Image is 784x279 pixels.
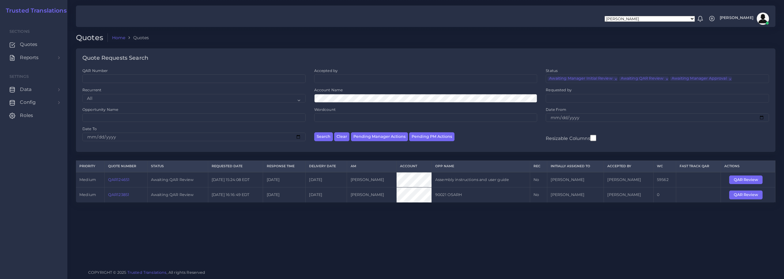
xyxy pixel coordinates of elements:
td: 90021 OSARH [432,187,530,202]
th: Fast Track QAR [676,161,721,172]
a: QAR124651 [108,177,130,182]
th: Opp Name [432,161,530,172]
a: Config [5,96,63,109]
th: AM [347,161,397,172]
span: [PERSON_NAME] [720,16,753,20]
label: Resizable Columns [546,134,596,142]
td: No [530,172,547,187]
a: Data [5,83,63,96]
input: Resizable Columns [590,134,596,142]
td: [DATE] [306,187,347,202]
span: Config [20,99,36,106]
button: Pending PM Actions [409,132,454,141]
td: [DATE] 15:24:08 EDT [208,172,263,187]
li: Awaiting Manager Approval [670,77,732,81]
td: [DATE] [263,172,306,187]
span: COPYRIGHT © 2025 [88,269,205,276]
label: Accepted by [314,68,338,73]
th: Account [397,161,432,172]
th: REC [530,161,547,172]
span: Reports [20,54,39,61]
li: Quotes [125,35,149,41]
span: medium [79,177,96,182]
td: [PERSON_NAME] [347,187,397,202]
label: Status [546,68,558,73]
td: [PERSON_NAME] [547,187,604,202]
li: Awaiting Manager Initial Review [548,77,617,81]
th: Actions [721,161,775,172]
td: [PERSON_NAME] [547,172,604,187]
th: WC [653,161,676,172]
td: 59562 [653,172,676,187]
button: Search [314,132,333,141]
label: Requested by [546,87,572,92]
td: Awaiting QAR Review [147,172,208,187]
button: QAR Review [729,190,763,199]
label: Wordcount [314,107,336,112]
a: Reports [5,51,63,64]
td: No [530,187,547,202]
label: Date To [82,126,97,131]
span: , All rights Reserved [167,269,205,276]
a: Trusted Translations [127,270,167,275]
td: [DATE] [306,172,347,187]
a: Home [112,35,126,41]
td: Assembly instructions and user guide [432,172,530,187]
label: Opportunity Name [82,107,118,112]
a: Trusted Translations [2,7,67,14]
span: Data [20,86,32,93]
label: QAR Number [82,68,108,73]
td: 0 [653,187,676,202]
button: Pending Manager Actions [351,132,408,141]
a: QAR123851 [108,192,129,197]
span: Roles [20,112,33,119]
span: Settings [9,74,29,79]
a: [PERSON_NAME]avatar [717,13,771,25]
label: Account Name [314,87,343,92]
th: Status [147,161,208,172]
button: Clear [334,132,349,141]
h4: Quote Requests Search [82,55,148,62]
th: Initially Assigned to [547,161,604,172]
th: Quote Number [104,161,147,172]
span: Sections [9,29,30,34]
td: [PERSON_NAME] [604,172,654,187]
label: Recurrent [82,87,101,92]
th: Requested Date [208,161,263,172]
h2: Quotes [76,33,108,42]
td: [PERSON_NAME] [347,172,397,187]
a: QAR Review [729,192,767,197]
span: Quotes [20,41,37,48]
td: [PERSON_NAME] [604,187,654,202]
li: Awaiting QAR Review [619,77,669,81]
th: Accepted by [604,161,654,172]
th: Priority [76,161,104,172]
td: [DATE] [263,187,306,202]
label: Date From [546,107,566,112]
td: [DATE] 16:16:49 EDT [208,187,263,202]
th: Response Time [263,161,306,172]
span: medium [79,192,96,197]
a: QAR Review [729,177,767,182]
img: avatar [757,13,769,25]
button: QAR Review [729,175,763,184]
th: Delivery Date [306,161,347,172]
td: Awaiting QAR Review [147,187,208,202]
a: Roles [5,109,63,122]
a: Quotes [5,38,63,51]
